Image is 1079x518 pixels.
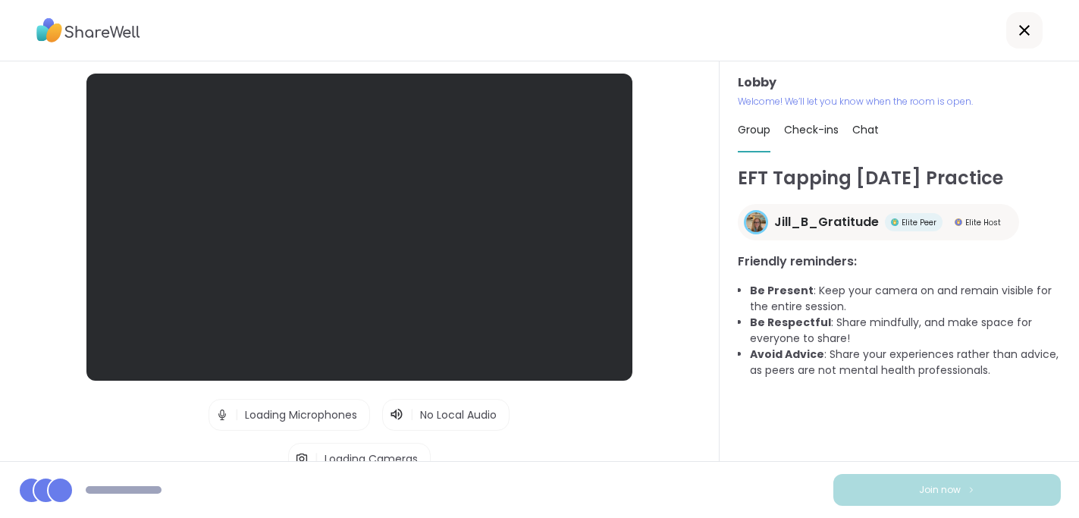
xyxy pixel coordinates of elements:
[852,122,879,137] span: Chat
[891,218,899,226] img: Elite Peer
[750,283,1061,315] li: : Keep your camera on and remain visible for the entire session.
[919,483,961,497] span: Join now
[325,451,418,466] span: Loading Cameras
[738,204,1019,240] a: Jill_B_GratitudeJill_B_GratitudeElite PeerElite PeerElite HostElite Host
[774,213,879,231] span: Jill_B_Gratitude
[965,217,1001,228] span: Elite Host
[750,315,1061,347] li: : Share mindfully, and make space for everyone to share!
[295,444,309,474] img: Camera
[750,347,824,362] b: Avoid Advice
[235,400,239,430] span: |
[784,122,839,137] span: Check-ins
[410,406,414,424] span: |
[215,400,229,430] img: Microphone
[967,485,976,494] img: ShareWell Logomark
[315,444,318,474] span: |
[36,13,140,48] img: ShareWell Logo
[746,212,766,232] img: Jill_B_Gratitude
[902,217,936,228] span: Elite Peer
[245,407,357,422] span: Loading Microphones
[738,165,1061,192] h1: EFT Tapping [DATE] Practice
[420,407,497,422] span: No Local Audio
[738,253,1061,271] h3: Friendly reminders:
[833,474,1061,506] button: Join now
[750,315,831,330] b: Be Respectful
[738,122,770,137] span: Group
[955,218,962,226] img: Elite Host
[738,74,1061,92] h3: Lobby
[750,347,1061,378] li: : Share your experiences rather than advice, as peers are not mental health professionals.
[750,283,814,298] b: Be Present
[738,95,1061,108] p: Welcome! We’ll let you know when the room is open.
